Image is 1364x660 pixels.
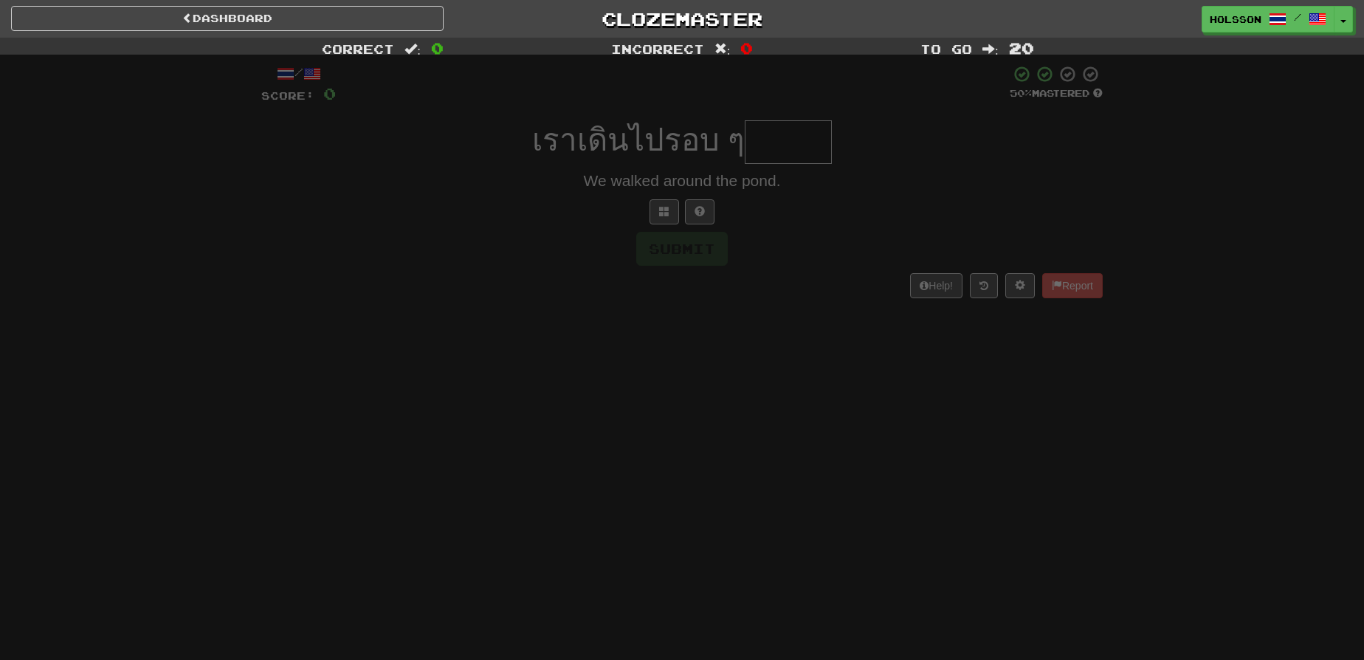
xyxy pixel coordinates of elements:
span: 0 [740,39,753,57]
span: 0 [323,84,336,103]
span: : [404,43,421,55]
span: Score: [261,89,314,102]
button: Single letter hint - you only get 1 per sentence and score half the points! alt+h [685,199,714,224]
a: Dashboard [11,6,444,31]
span: holsson [1210,13,1261,26]
span: 0 [431,39,444,57]
span: เราเดินไปรอบ ๆ [532,123,745,157]
span: / [1294,12,1301,22]
span: Incorrect [611,41,704,56]
a: holsson / [1202,6,1334,32]
button: Round history (alt+y) [970,273,998,298]
span: 20 [1009,39,1034,57]
div: We walked around the pond. [261,170,1103,192]
span: Correct [322,41,394,56]
span: : [982,43,999,55]
span: To go [920,41,972,56]
div: Mastered [1010,87,1103,100]
span: 50 % [1010,87,1032,99]
button: Report [1042,273,1103,298]
button: Switch sentence to multiple choice alt+p [650,199,679,224]
span: : [714,43,731,55]
button: Submit [636,232,728,266]
div: / [261,65,336,83]
button: Help! [910,273,962,298]
a: Clozemaster [466,6,898,32]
